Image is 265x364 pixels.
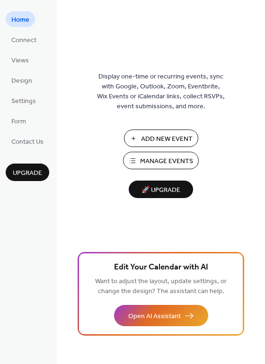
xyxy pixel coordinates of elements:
[129,181,193,198] button: 🚀 Upgrade
[6,72,38,88] a: Design
[123,152,199,169] button: Manage Events
[140,156,193,166] span: Manage Events
[114,261,208,274] span: Edit Your Calendar with AI
[11,76,32,86] span: Design
[11,15,29,25] span: Home
[114,305,208,326] button: Open AI Assistant
[6,11,35,27] a: Home
[11,35,36,45] span: Connect
[6,52,35,68] a: Views
[134,184,187,197] span: 🚀 Upgrade
[141,134,193,144] span: Add New Event
[128,312,181,321] span: Open AI Assistant
[95,275,227,298] span: Want to adjust the layout, update settings, or change the design? The assistant can help.
[6,133,49,149] a: Contact Us
[11,117,26,127] span: Form
[124,130,198,147] button: Add New Event
[11,56,29,66] span: Views
[13,168,42,178] span: Upgrade
[6,32,42,47] a: Connect
[11,137,44,147] span: Contact Us
[6,113,32,129] a: Form
[11,96,36,106] span: Settings
[6,164,49,181] button: Upgrade
[97,72,225,112] span: Display one-time or recurring events, sync with Google, Outlook, Zoom, Eventbrite, Wix Events or ...
[6,93,42,108] a: Settings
